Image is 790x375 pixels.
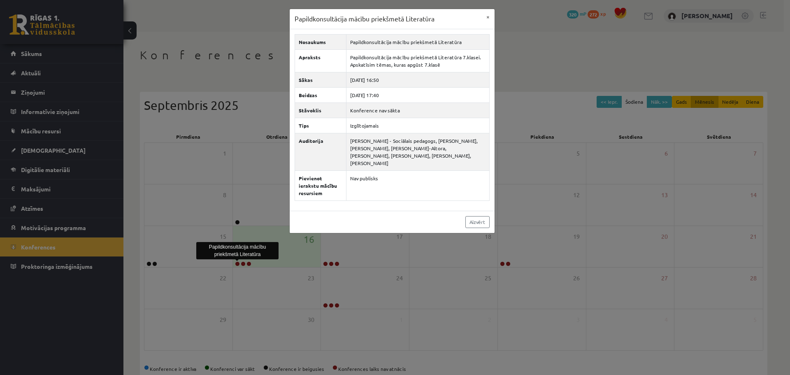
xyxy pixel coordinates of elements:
th: Nosaukums [295,34,346,49]
td: Papildkonsultācija mācību priekšmetā Literatūra 7.klasei. Apskatīsim tēmas, kuras apgūst 7.klasē [346,49,489,72]
div: Papildkonsultācija mācību priekšmetā Literatūra [196,242,279,259]
th: Pievienot ierakstu mācību resursiem [295,170,346,200]
button: × [481,9,495,25]
th: Apraksts [295,49,346,72]
th: Tips [295,118,346,133]
th: Beidzas [295,87,346,102]
th: Sākas [295,72,346,87]
td: [DATE] 17:40 [346,87,489,102]
td: [PERSON_NAME] - Sociālais pedagogs, [PERSON_NAME], [PERSON_NAME], [PERSON_NAME]-Altora, [PERSON_N... [346,133,489,170]
td: [DATE] 16:50 [346,72,489,87]
a: Aizvērt [465,216,490,228]
th: Stāvoklis [295,102,346,118]
td: Konference nav sākta [346,102,489,118]
td: Izglītojamais [346,118,489,133]
th: Auditorija [295,133,346,170]
td: Nav publisks [346,170,489,200]
h3: Papildkonsultācija mācību priekšmetā Literatūra [295,14,434,24]
td: Papildkonsultācija mācību priekšmetā Literatūra [346,34,489,49]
